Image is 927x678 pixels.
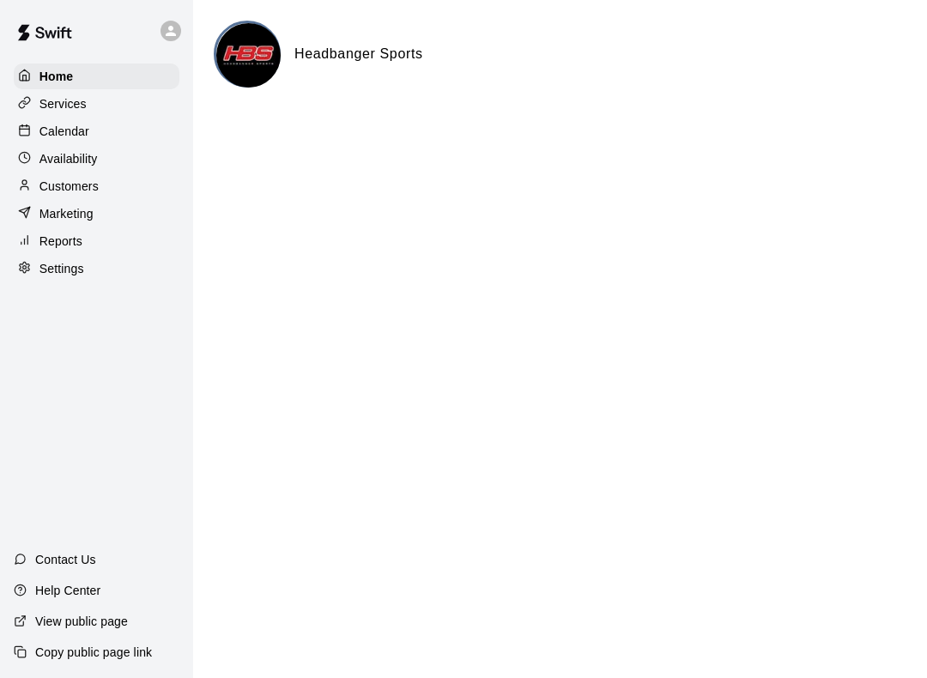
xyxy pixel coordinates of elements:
img: Headbanger Sports logo [216,23,281,88]
a: Settings [14,256,179,281]
p: Copy public page link [35,644,152,661]
a: Services [14,91,179,117]
a: Marketing [14,201,179,227]
p: Contact Us [35,551,96,568]
p: Home [39,68,74,85]
p: Calendar [39,123,89,140]
a: Reports [14,228,179,254]
p: Marketing [39,205,94,222]
h6: Headbanger Sports [294,43,423,65]
a: Availability [14,146,179,172]
p: Availability [39,150,98,167]
p: Services [39,95,87,112]
p: Settings [39,260,84,277]
a: Calendar [14,118,179,144]
a: Customers [14,173,179,199]
p: Help Center [35,582,100,599]
p: View public page [35,613,128,630]
a: Home [14,64,179,89]
p: Reports [39,233,82,250]
p: Customers [39,178,99,195]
